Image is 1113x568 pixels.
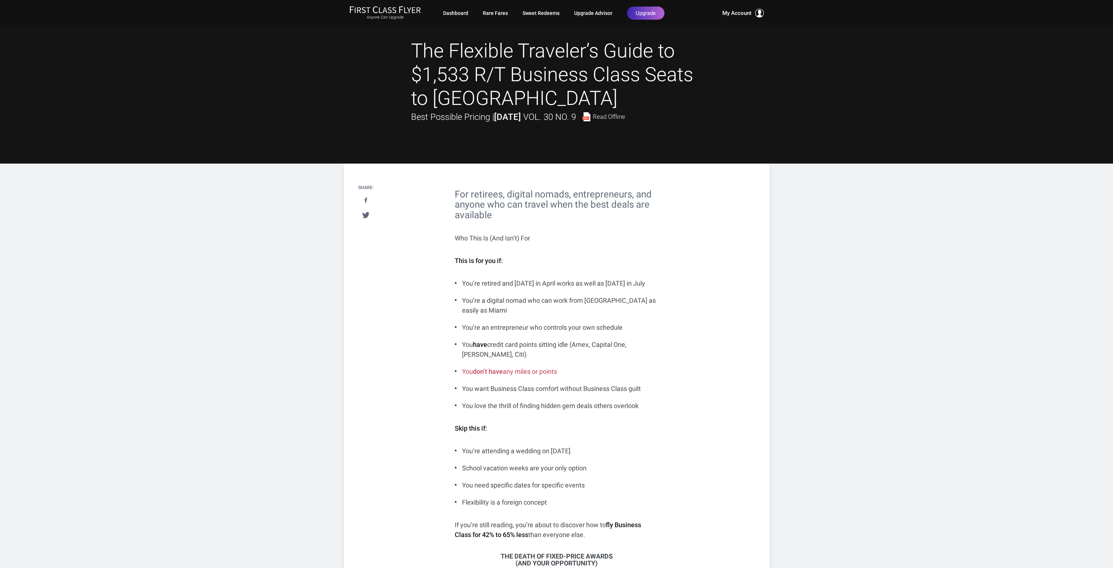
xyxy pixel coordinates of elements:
a: Dashboard [443,7,468,20]
a: Share [358,194,373,207]
h2: For retirees, digital nomads, entrepreneurs, and anyone who can travel when the best deals are av... [455,189,659,220]
p: If you’re still reading, you’re about to discover how to than everyone else. [455,520,659,540]
li: You’re a digital nomad who can work from [GEOGRAPHIC_DATA] as easily as Miami [455,295,659,315]
h3: The Death of Fixed-Price Awards (And Your Opportunity) [455,553,659,567]
li: You credit card points sitting idle (Amex, Capital One, [PERSON_NAME], Citi) [455,340,659,359]
span: don’t have [473,368,503,375]
a: Sweet Redeems [522,7,560,20]
img: First Class Flyer [350,6,421,13]
span: Read Offline [593,114,625,120]
small: Anyone Can Upgrade [350,15,421,20]
strong: This is for you if: [455,257,503,265]
p: Who This Is (And Isn’t) For [455,233,659,243]
span: Vol. 30 No. 9 [523,112,576,122]
a: Tweet [358,208,373,222]
a: Rare Fares [483,7,508,20]
strong: fly Business Class for 42% to 65% less [455,521,641,538]
span: any miles or points [503,368,557,375]
h1: The Flexible Traveler’s Guide to $1,533 R/T Business Class Seats to [GEOGRAPHIC_DATA] [411,39,702,110]
li: You’re retired and [DATE] in April works as well as [DATE] in July [455,278,659,288]
li: Flexibility is a foreign concept [455,497,659,507]
strong: Skip this if: [455,424,487,432]
button: My Account [722,9,764,17]
li: You’re attending a wedding on [DATE] [455,446,659,456]
li: You want Business Class comfort without Business Class guilt [455,384,659,393]
h4: Share: [358,185,374,190]
img: pdf-file.svg [582,112,591,121]
div: Best Possible Pricing | [411,110,625,124]
strong: [DATE] [494,112,521,122]
span: You [462,368,473,375]
a: Read Offline [582,112,625,121]
li: You’re an entrepreneur who controls your own schedule [455,322,659,332]
a: First Class FlyerAnyone Can Upgrade [350,6,421,20]
li: You love the thrill of finding hidden gem deals others overlook [455,401,659,411]
strong: have [473,341,487,348]
span: My Account [722,9,751,17]
a: Upgrade [627,7,664,20]
li: School vacation weeks are your only option [455,463,659,473]
li: You need specific dates for specific events [455,480,659,490]
a: Upgrade Advisor [574,7,612,20]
